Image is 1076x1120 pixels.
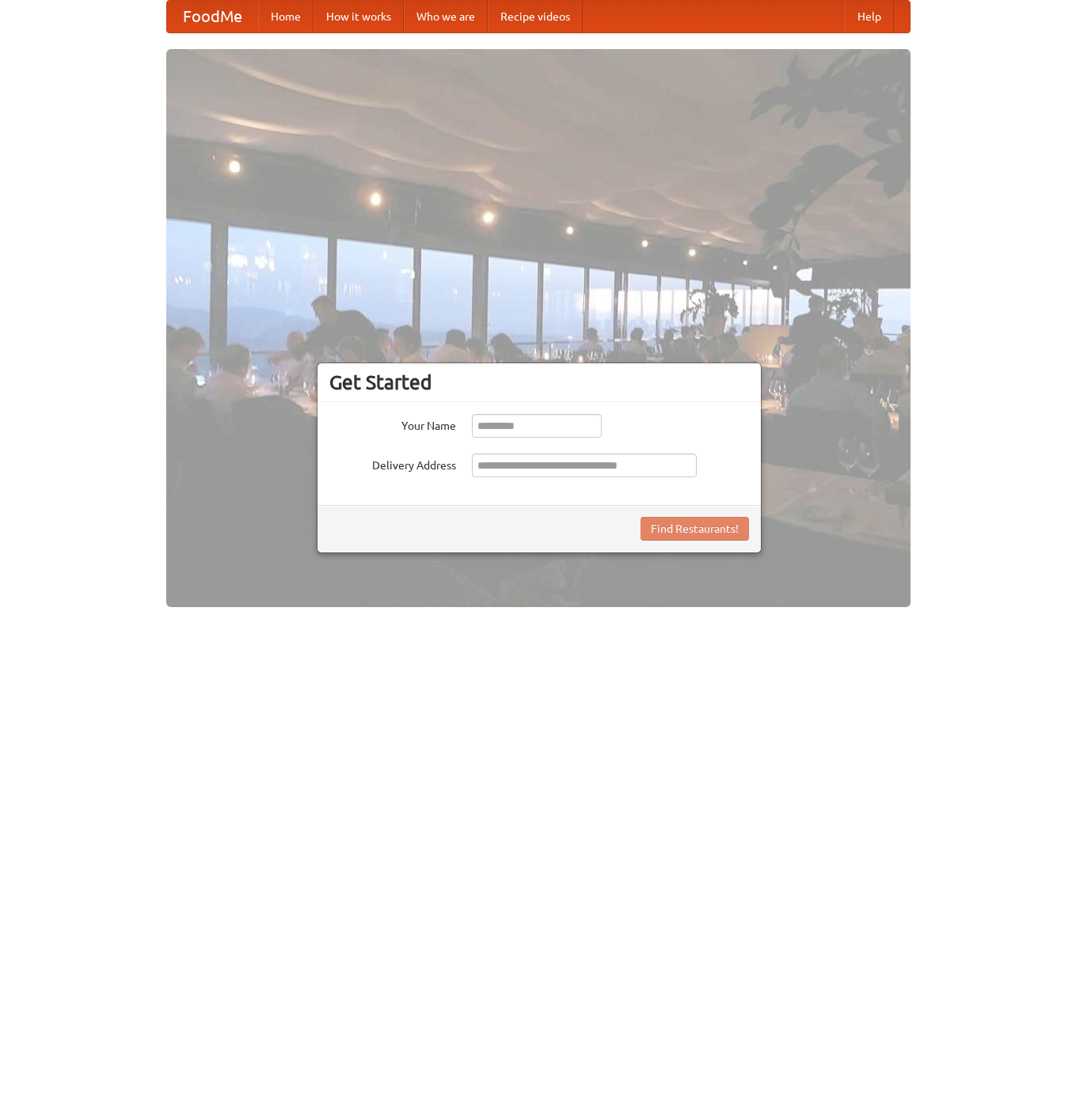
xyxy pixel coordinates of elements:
[404,1,488,32] a: Who we are
[167,1,258,32] a: FoodMe
[329,414,456,434] label: Your Name
[329,370,749,394] h3: Get Started
[314,1,404,32] a: How it works
[329,454,456,473] label: Delivery Address
[641,517,749,541] button: Find Restaurants!
[258,1,314,32] a: Home
[488,1,583,32] a: Recipe videos
[845,1,894,32] a: Help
